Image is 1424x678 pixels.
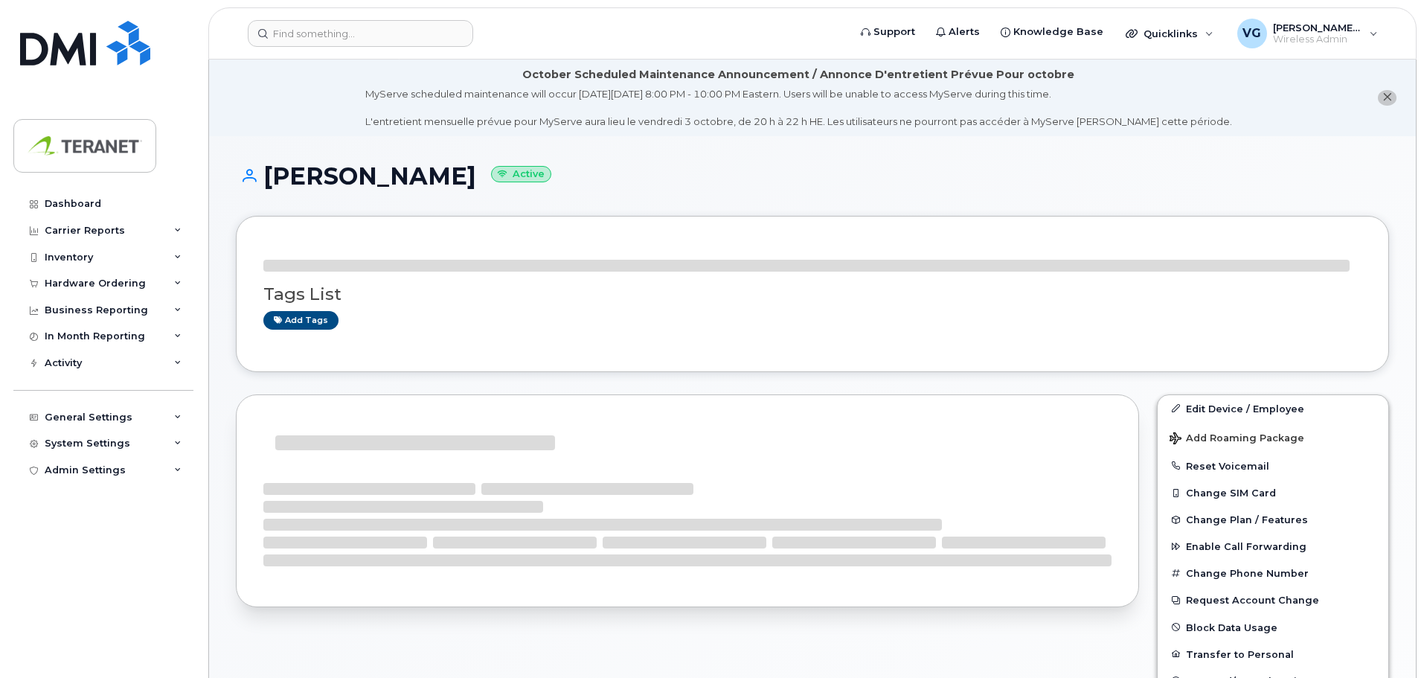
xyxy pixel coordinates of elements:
[1186,541,1306,552] span: Enable Call Forwarding
[1158,614,1388,641] button: Block Data Usage
[365,87,1232,129] div: MyServe scheduled maintenance will occur [DATE][DATE] 8:00 PM - 10:00 PM Eastern. Users will be u...
[236,163,1389,189] h1: [PERSON_NAME]
[1170,432,1304,447] span: Add Roaming Package
[491,166,551,183] small: Active
[1158,479,1388,506] button: Change SIM Card
[1158,506,1388,533] button: Change Plan / Features
[263,285,1362,304] h3: Tags List
[1158,533,1388,560] button: Enable Call Forwarding
[263,311,339,330] a: Add tags
[1158,395,1388,422] a: Edit Device / Employee
[1158,560,1388,586] button: Change Phone Number
[1158,586,1388,613] button: Request Account Change
[1158,422,1388,452] button: Add Roaming Package
[1378,90,1396,106] button: close notification
[522,67,1074,83] div: October Scheduled Maintenance Announcement / Annonce D'entretient Prévue Pour octobre
[1158,641,1388,668] button: Transfer to Personal
[1158,452,1388,479] button: Reset Voicemail
[1186,514,1308,525] span: Change Plan / Features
